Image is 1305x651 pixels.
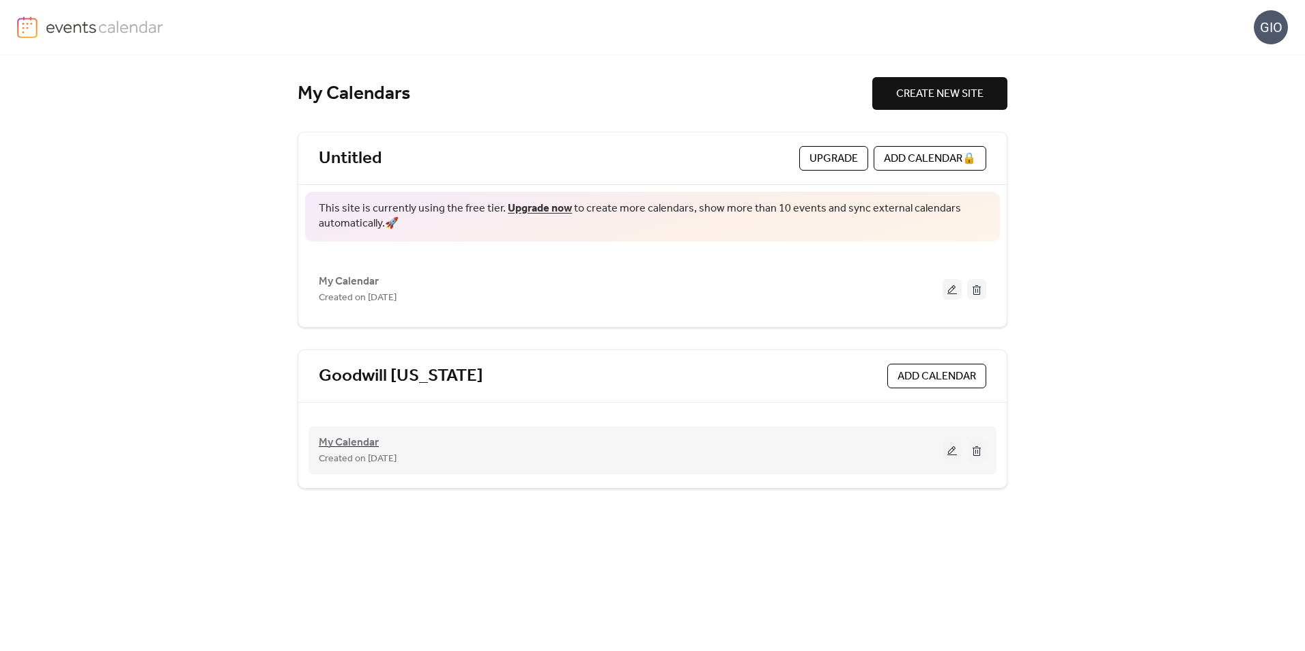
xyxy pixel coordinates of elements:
a: My Calendar [319,439,379,447]
span: Created on [DATE] [319,451,397,467]
a: My Calendar [319,278,379,285]
span: Upgrade [809,151,858,167]
div: My Calendars [298,82,872,106]
span: My Calendar [319,274,379,290]
span: This site is currently using the free tier. to create more calendars, show more than 10 events an... [319,201,986,232]
span: CREATE NEW SITE [896,86,984,102]
span: My Calendar [319,435,379,451]
a: Upgrade now [508,198,572,219]
span: Created on [DATE] [319,290,397,306]
a: Untitled [319,147,382,170]
button: Upgrade [799,146,868,171]
button: CREATE NEW SITE [872,77,1007,110]
button: ADD CALENDAR [887,364,986,388]
div: GIO [1254,10,1288,44]
img: logo [17,16,38,38]
img: logo-type [46,16,164,37]
span: ADD CALENDAR [898,368,976,385]
a: Goodwill [US_STATE] [319,365,483,388]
